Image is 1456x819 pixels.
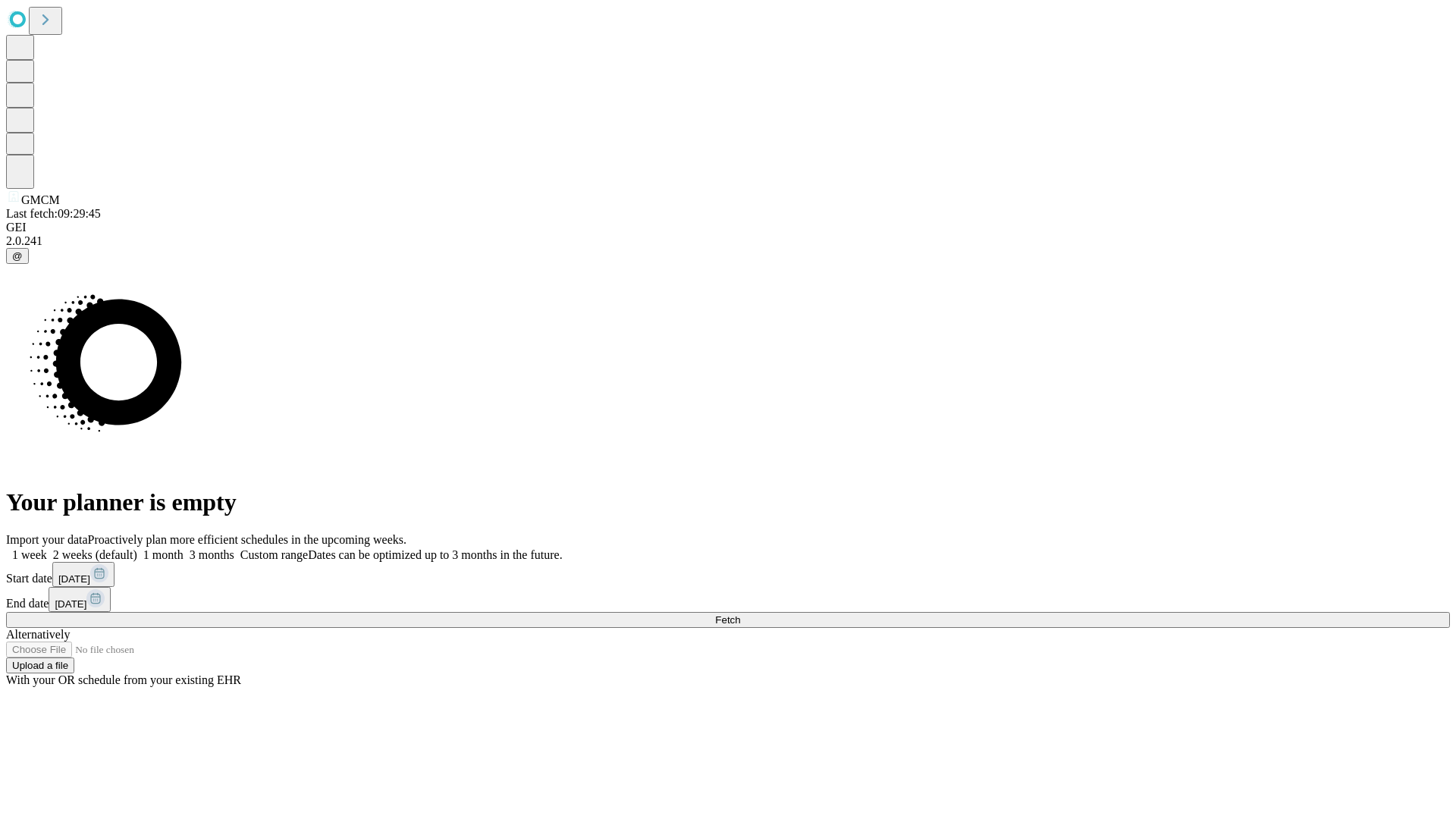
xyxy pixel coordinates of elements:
[6,248,29,264] button: @
[53,548,137,561] span: 2 weeks (default)
[12,250,23,262] span: @
[88,533,406,546] span: Proactively plan more efficient schedules in the upcoming weeks.
[6,587,1450,612] div: End date
[6,628,70,641] span: Alternatively
[55,598,86,610] span: [DATE]
[6,221,1450,234] div: GEI
[6,207,101,220] span: Last fetch: 09:29:45
[190,548,234,561] span: 3 months
[52,562,115,587] button: [DATE]
[12,548,47,561] span: 1 week
[715,614,740,626] span: Fetch
[6,657,74,673] button: Upload a file
[6,234,1450,248] div: 2.0.241
[240,548,308,561] span: Custom range
[6,533,88,546] span: Import your data
[6,612,1450,628] button: Fetch
[49,587,111,612] button: [DATE]
[58,573,90,585] span: [DATE]
[21,193,60,206] span: GMCM
[6,673,241,686] span: With your OR schedule from your existing EHR
[6,562,1450,587] div: Start date
[308,548,562,561] span: Dates can be optimized up to 3 months in the future.
[143,548,184,561] span: 1 month
[6,488,1450,516] h1: Your planner is empty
